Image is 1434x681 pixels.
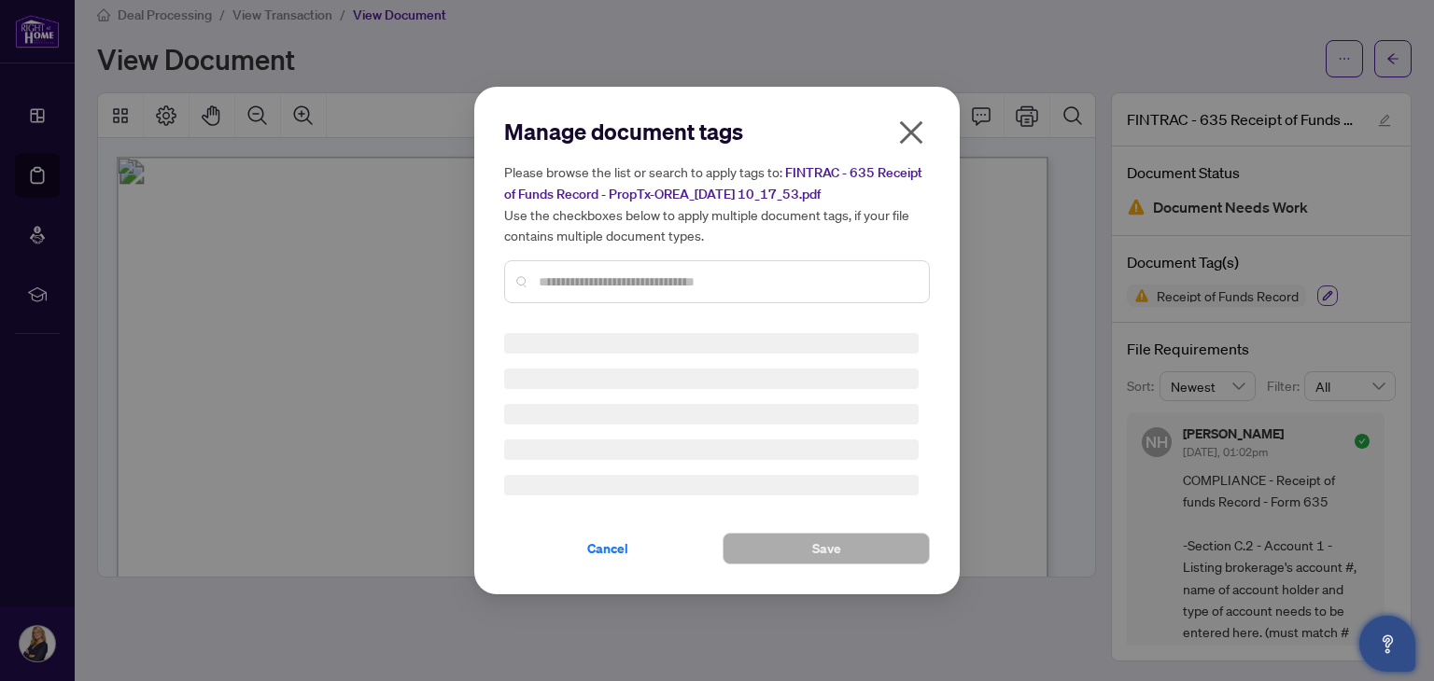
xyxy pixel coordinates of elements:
h5: Please browse the list or search to apply tags to: Use the checkboxes below to apply multiple doc... [504,161,930,245]
span: Cancel [587,534,628,563]
button: Open asap [1359,616,1415,672]
button: Cancel [504,533,711,564]
h2: Manage document tags [504,117,930,146]
button: Save [723,533,930,564]
span: close [896,118,926,147]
